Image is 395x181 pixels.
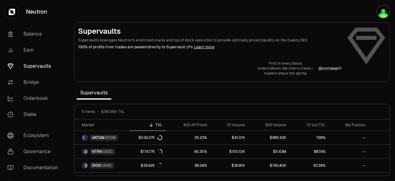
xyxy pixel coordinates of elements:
a: Supervaults [2,58,67,74]
a: -- [329,145,370,158]
a: Documentation [2,160,67,176]
a: $155.10K [211,145,249,158]
img: Dannyarch [376,5,390,19]
span: 5 items [82,109,95,114]
a: $5.63M [249,145,290,158]
a: Bridge [2,74,67,90]
div: 30D Volume [252,123,286,127]
a: dATOM LogoATOM LogodATOMATOM [74,131,130,144]
span: Supervaults [77,87,111,99]
div: 1D Vol/TVL [294,123,325,127]
span: DYDX [92,163,101,168]
div: 30D APY/hold [170,123,207,127]
a: First in every block,orders bloom like cherry trees—makers share the spring. [258,61,314,76]
div: $534.27K [139,135,162,140]
a: $985.62K [249,131,290,144]
p: makers share the spring. [258,71,314,76]
a: 88.74% [290,145,329,158]
a: NTRN LogoUSDC LogoNTRNUSDC [74,145,130,158]
h2: Supervaults [78,26,342,36]
a: Balance [2,26,67,42]
img: USDC Logo [85,149,87,154]
span: NTRN [92,149,102,154]
a: Earn [2,42,67,58]
a: DYDX LogoUSDC LogoDYDXUSDC [74,159,130,172]
a: Governance [2,144,67,160]
img: NTRN Logo [82,149,85,154]
a: $36.81K [211,159,249,172]
a: 25.23% [166,131,211,144]
div: My Position [333,123,366,127]
p: @ jcompagni1 [318,66,342,71]
a: Stake [2,106,67,123]
a: 7.68% [290,131,329,144]
div: $174.77K [140,149,162,154]
span: $781.65K TVL [101,109,125,114]
a: -- [329,159,370,172]
a: $41.01K [211,131,249,144]
div: 1D Volume [214,123,245,127]
a: 45.35% [166,145,211,158]
img: dATOM Logo [82,135,85,140]
p: Supervaults leverages Neutron's enshrined oracle and top of block execution to provide optimally ... [78,37,342,43]
a: Ecosystem [2,127,67,144]
div: $39.42K [141,163,162,168]
img: DYDX Logo [82,163,85,168]
a: $39.42K [130,159,166,172]
a: 93.39% [290,159,329,172]
div: TVL [133,123,162,127]
a: $174.77K [130,145,166,158]
p: 100% of profits from trades are passed directly to Supervault LPs. [78,44,342,50]
div: Market [82,123,126,127]
a: $740.40K [249,159,290,172]
p: orders bloom like cherry trees— [258,66,314,71]
span: USDC [103,149,113,154]
a: 86.24% [166,159,211,172]
img: ATOM Logo [85,135,87,140]
a: Learn more [194,45,214,50]
span: dATOM [92,135,105,140]
img: USDC Logo [85,163,87,168]
a: @jcompagni1 [318,66,342,71]
p: First in every block, [258,61,314,66]
a: $534.27K [130,131,166,144]
span: USDC [102,163,112,168]
a: -- [329,131,370,144]
span: ATOM [105,135,116,140]
a: Orderbook [2,90,67,106]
